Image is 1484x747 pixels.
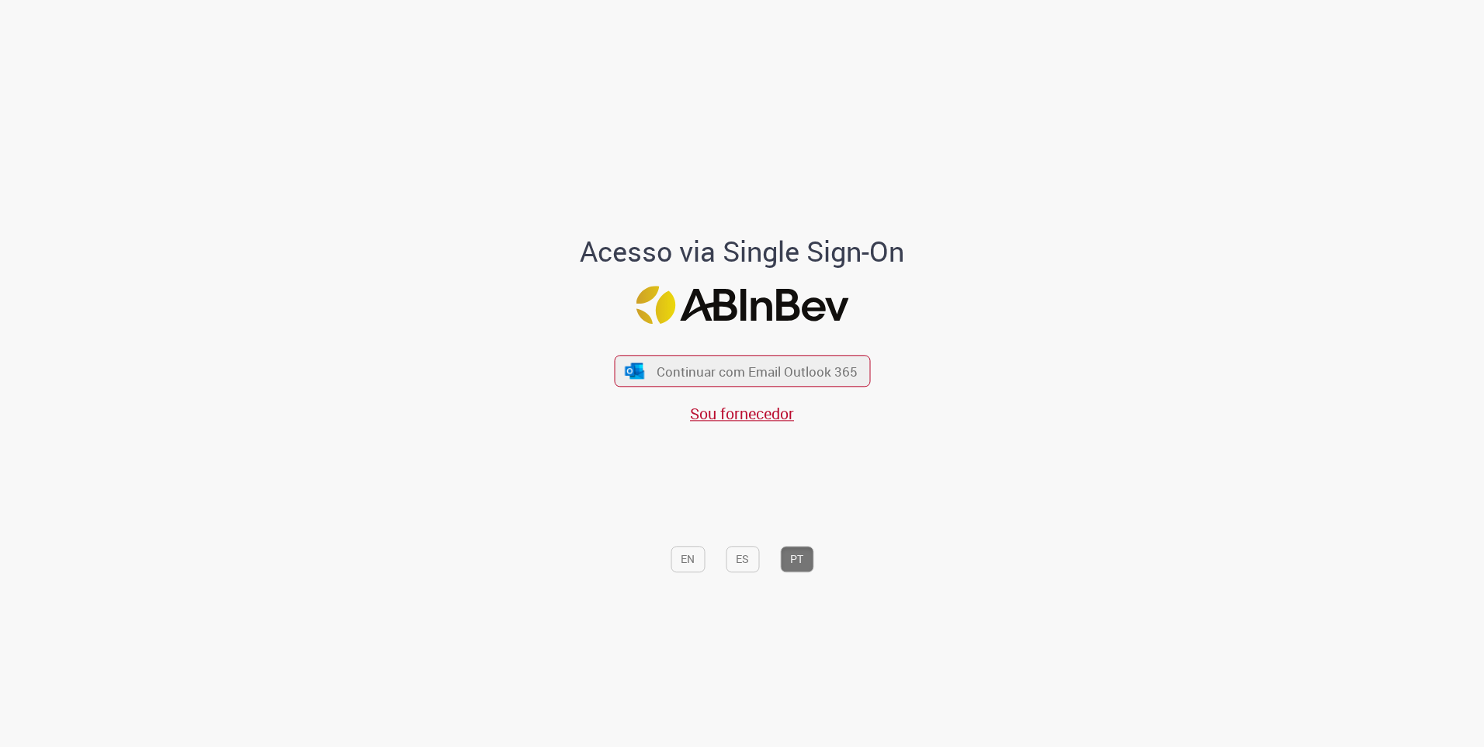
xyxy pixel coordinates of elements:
button: EN [671,546,705,572]
button: ES [726,546,759,572]
img: Logo ABInBev [636,286,848,324]
a: Sou fornecedor [690,404,794,425]
h1: Acesso via Single Sign-On [527,237,958,268]
span: Continuar com Email Outlook 365 [657,363,858,380]
button: ícone Azure/Microsoft 360 Continuar com Email Outlook 365 [614,355,870,387]
button: PT [780,546,813,572]
img: ícone Azure/Microsoft 360 [624,363,646,379]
